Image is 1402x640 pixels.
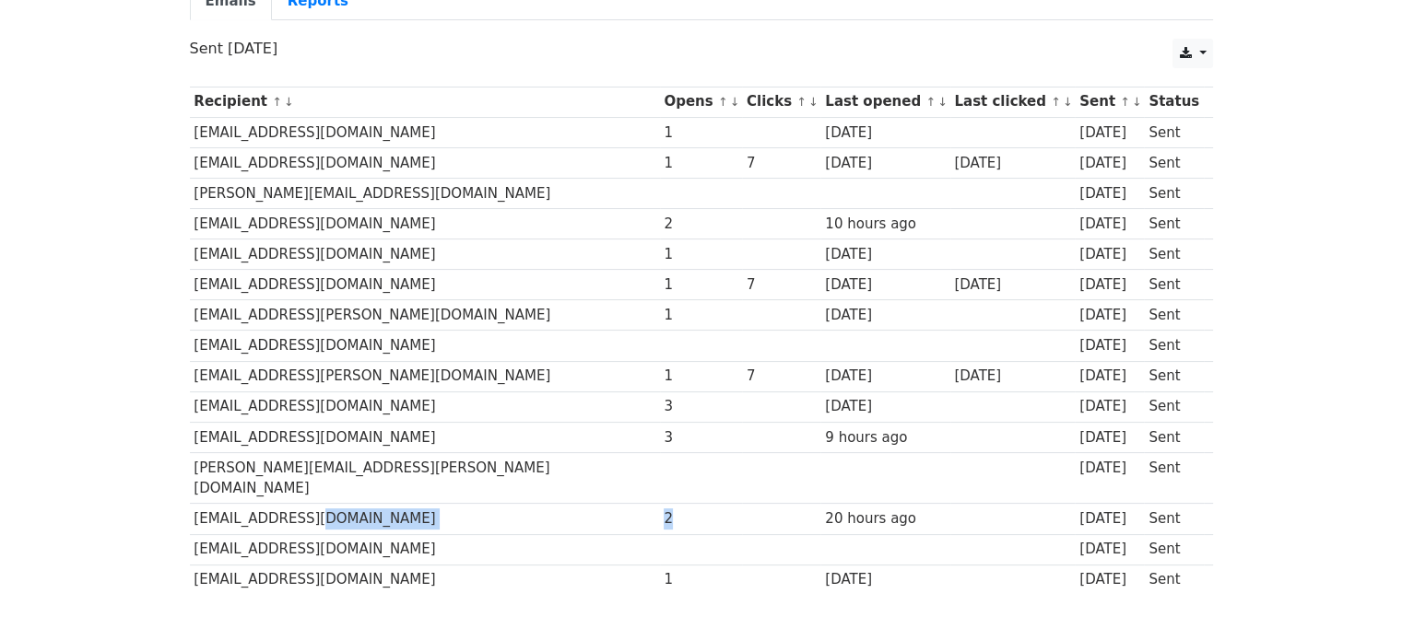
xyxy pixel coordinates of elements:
div: [DATE] [825,569,945,590]
div: [DATE] [1079,122,1140,144]
div: [DATE] [1079,569,1140,590]
td: Sent [1144,300,1203,331]
a: ↑ [925,95,936,109]
td: Sent [1144,534,1203,564]
td: [EMAIL_ADDRESS][DOMAIN_NAME] [190,331,660,361]
div: [DATE] [1079,153,1140,174]
td: Sent [1144,564,1203,595]
div: [DATE] [1079,244,1140,265]
div: 2 [664,214,737,235]
th: Status [1144,87,1203,117]
td: Sent [1144,117,1203,147]
a: ↑ [1051,95,1061,109]
th: Sent [1075,87,1144,117]
div: [DATE] [825,244,945,265]
div: [DATE] [1079,214,1140,235]
div: 2 [664,508,737,529]
div: 10 hours ago [825,214,945,235]
td: [EMAIL_ADDRESS][DOMAIN_NAME] [190,564,660,595]
td: [EMAIL_ADDRESS][DOMAIN_NAME] [190,422,660,452]
a: ↑ [796,95,807,109]
td: [PERSON_NAME][EMAIL_ADDRESS][DOMAIN_NAME] [190,178,660,208]
div: 9 hours ago [825,427,945,448]
div: [DATE] [1079,458,1140,479]
td: Sent [1144,331,1203,361]
td: Sent [1144,361,1203,391]
div: [DATE] [825,122,945,144]
div: 3 [664,427,737,448]
td: [EMAIL_ADDRESS][DOMAIN_NAME] [190,117,660,147]
th: Opens [660,87,743,117]
a: ↑ [272,95,282,109]
div: Widget de chat [1310,552,1402,640]
td: Sent [1144,270,1203,300]
div: [DATE] [825,153,945,174]
div: [DATE] [1079,274,1140,296]
div: 7 [747,274,817,296]
div: 1 [664,274,737,296]
td: Sent [1144,178,1203,208]
div: [DATE] [1079,427,1140,448]
div: 20 hours ago [825,508,945,529]
div: [DATE] [1079,539,1140,560]
th: Clicks [742,87,820,117]
div: [DATE] [825,274,945,296]
td: [EMAIL_ADDRESS][DOMAIN_NAME] [190,270,660,300]
td: [PERSON_NAME][EMAIL_ADDRESS][PERSON_NAME][DOMAIN_NAME] [190,452,660,504]
div: [DATE] [1079,335,1140,356]
div: [DATE] [954,274,1070,296]
div: [DATE] [825,305,945,326]
div: [DATE] [1079,183,1140,204]
div: [DATE] [825,396,945,417]
a: ↑ [718,95,728,109]
div: 7 [747,153,817,174]
a: ↓ [937,95,948,109]
div: 1 [664,366,737,387]
div: 1 [664,153,737,174]
p: Sent [DATE] [190,39,1213,58]
td: [EMAIL_ADDRESS][DOMAIN_NAME] [190,209,660,239]
td: [EMAIL_ADDRESS][PERSON_NAME][DOMAIN_NAME] [190,300,660,331]
th: Last opened [820,87,949,117]
div: [DATE] [825,366,945,387]
div: 1 [664,122,737,144]
div: 7 [747,366,817,387]
td: [EMAIL_ADDRESS][DOMAIN_NAME] [190,147,660,178]
a: ↓ [284,95,294,109]
td: Sent [1144,391,1203,422]
div: [DATE] [954,366,1070,387]
td: Sent [1144,239,1203,270]
div: [DATE] [954,153,1070,174]
th: Recipient [190,87,660,117]
a: ↓ [808,95,819,109]
a: ↓ [730,95,740,109]
div: [DATE] [1079,396,1140,417]
td: [EMAIL_ADDRESS][DOMAIN_NAME] [190,534,660,564]
td: [EMAIL_ADDRESS][DOMAIN_NAME] [190,504,660,534]
td: Sent [1144,504,1203,534]
a: ↓ [1063,95,1073,109]
div: [DATE] [1079,366,1140,387]
td: Sent [1144,452,1203,504]
a: ↑ [1120,95,1130,109]
a: ↓ [1132,95,1142,109]
td: [EMAIL_ADDRESS][DOMAIN_NAME] [190,391,660,422]
div: 1 [664,569,737,590]
div: [DATE] [1079,305,1140,326]
iframe: Chat Widget [1310,552,1402,640]
div: [DATE] [1079,508,1140,529]
div: 1 [664,305,737,326]
div: 1 [664,244,737,265]
td: [EMAIL_ADDRESS][PERSON_NAME][DOMAIN_NAME] [190,361,660,391]
th: Last clicked [950,87,1076,117]
td: Sent [1144,422,1203,452]
td: [EMAIL_ADDRESS][DOMAIN_NAME] [190,239,660,270]
td: Sent [1144,209,1203,239]
div: 3 [664,396,737,417]
td: Sent [1144,147,1203,178]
